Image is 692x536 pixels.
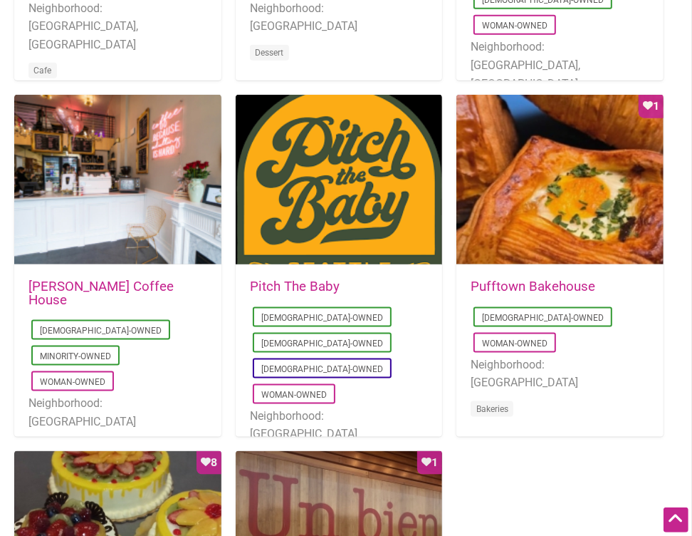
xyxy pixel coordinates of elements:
[40,377,105,387] a: Woman-Owned
[40,326,162,336] a: [DEMOGRAPHIC_DATA]-Owned
[471,356,649,392] li: Neighborhood: [GEOGRAPHIC_DATA]
[250,279,340,294] a: Pitch The Baby
[255,48,283,58] a: Dessert
[28,279,174,308] a: [PERSON_NAME] Coffee House
[261,364,383,374] a: [DEMOGRAPHIC_DATA]-Owned
[482,21,547,31] a: Woman-Owned
[471,38,649,93] li: Neighborhood: [GEOGRAPHIC_DATA], [GEOGRAPHIC_DATA]
[250,407,429,443] li: Neighborhood: [GEOGRAPHIC_DATA]
[261,339,383,349] a: [DEMOGRAPHIC_DATA]-Owned
[261,390,327,400] a: Woman-Owned
[28,394,207,431] li: Neighborhood: [GEOGRAPHIC_DATA]
[40,351,111,361] a: Minority-Owned
[34,66,52,76] a: Cafe
[664,507,688,532] div: Scroll Back to Top
[482,313,604,323] a: [DEMOGRAPHIC_DATA]-Owned
[261,313,383,323] a: [DEMOGRAPHIC_DATA]-Owned
[476,404,508,414] a: Bakeries
[471,279,595,294] a: Pufftown Bakehouse
[482,339,547,349] a: Woman-Owned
